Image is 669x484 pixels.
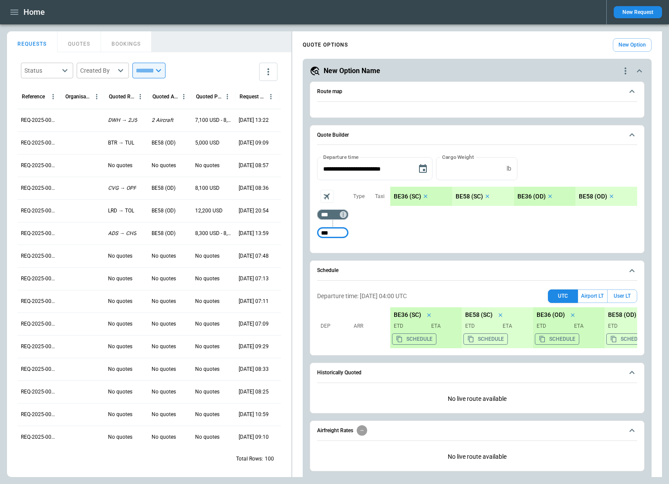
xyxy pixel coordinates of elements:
[390,187,637,206] div: scrollable content
[535,333,579,345] button: Copy the aircraft schedule to your clipboard
[614,6,662,18] button: New Request
[317,388,637,410] div: Historically Quoted
[323,153,359,161] label: Departure time
[537,323,567,330] p: ETD
[108,252,132,260] p: No quotes
[579,193,607,200] p: BE58 (OD)
[135,91,146,102] button: Quoted Route column menu
[239,388,269,396] p: 09/24/2025 08:25
[428,323,458,330] p: ETA
[608,323,639,330] p: ETD
[195,252,220,260] p: No quotes
[317,268,338,273] h6: Schedule
[608,311,636,319] p: BE58 (OD)
[108,162,132,169] p: No quotes
[195,320,220,328] p: No quotes
[239,343,269,350] p: 09/24/2025 09:29
[21,411,57,418] p: REQ-2025-000302
[195,230,232,237] p: 8,300 USD - 8,600 USD
[317,370,362,376] h6: Historically Quoted
[21,320,57,328] p: REQ-2025-000306
[152,298,176,305] p: No quotes
[195,366,220,373] p: No quotes
[152,252,176,260] p: No quotes
[321,323,351,330] p: Dep
[613,38,652,52] button: New Option
[109,94,135,100] div: Quoted Route
[239,434,269,441] p: 09/23/2025 09:10
[108,275,132,282] p: No quotes
[108,366,132,373] p: No quotes
[239,230,269,237] p: 09/25/2025 13:59
[108,388,132,396] p: No quotes
[239,366,269,373] p: 09/24/2025 08:33
[317,157,637,242] div: Quote Builder
[317,125,637,145] button: Quote Builder
[317,363,637,383] button: Historically Quoted
[21,388,57,396] p: REQ-2025-000303
[465,311,493,319] p: BE58 (SC)
[57,31,101,52] button: QUOTES
[317,421,637,441] button: Airfreight Rates
[507,165,511,172] p: lb
[375,193,385,200] p: Taxi
[91,91,102,102] button: Organisation column menu
[21,298,57,305] p: REQ-2025-000307
[195,185,220,192] p: 8,100 USD
[317,446,637,467] p: No live route available
[80,66,115,75] div: Created By
[303,43,348,47] h4: QUOTE OPTIONS
[317,286,637,352] div: Schedule
[324,66,380,76] h5: New Option Name
[392,333,436,345] button: Copy the aircraft schedule to your clipboard
[620,66,631,76] div: quote-option-actions
[7,31,57,52] button: REQUESTS
[108,434,132,441] p: No quotes
[310,66,645,76] button: New Option Namequote-option-actions
[239,117,269,124] p: 09/28/2025 13:22
[239,252,269,260] p: 09/25/2025 07:48
[317,261,637,281] button: Schedule
[317,132,349,138] h6: Quote Builder
[607,289,637,303] button: User LT
[21,275,57,282] p: REQ-2025-000308
[239,275,269,282] p: 09/25/2025 07:13
[152,434,176,441] p: No quotes
[21,230,57,237] p: REQ-2025-000310
[578,289,607,303] button: Airport LT
[265,91,277,102] button: Request Created At (UTC-05:00) column menu
[152,411,176,418] p: No quotes
[108,117,137,124] p: DWH → 2J5
[240,94,265,100] div: Request Created At (UTC-05:00)
[152,366,176,373] p: No quotes
[152,162,176,169] p: No quotes
[108,230,136,237] p: ADS → CHS
[465,323,496,330] p: ETD
[152,343,176,350] p: No quotes
[259,63,277,81] button: more
[354,323,384,330] p: Arr
[195,434,220,441] p: No quotes
[195,343,220,350] p: No quotes
[152,320,176,328] p: No quotes
[101,31,152,52] button: BOOKINGS
[152,275,176,282] p: No quotes
[21,162,57,169] p: REQ-2025-000313
[317,209,348,220] div: Too short
[21,185,57,192] p: REQ-2025-000312
[195,275,220,282] p: No quotes
[239,162,269,169] p: 09/26/2025 08:57
[390,307,637,348] div: scrollable content
[606,333,651,345] button: Copy the aircraft schedule to your clipboard
[22,94,45,100] div: Reference
[394,323,424,330] p: ETD
[21,117,57,124] p: REQ-2025-000315
[394,193,421,200] p: BE36 (SC)
[152,117,173,124] p: 2 Aircraft
[195,139,220,147] p: 5,000 USD
[152,139,176,147] p: BE58 (OD)
[239,185,269,192] p: 09/26/2025 08:36
[394,311,421,319] p: BE36 (SC)
[47,91,59,102] button: Reference column menu
[321,190,334,203] span: Aircraft selection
